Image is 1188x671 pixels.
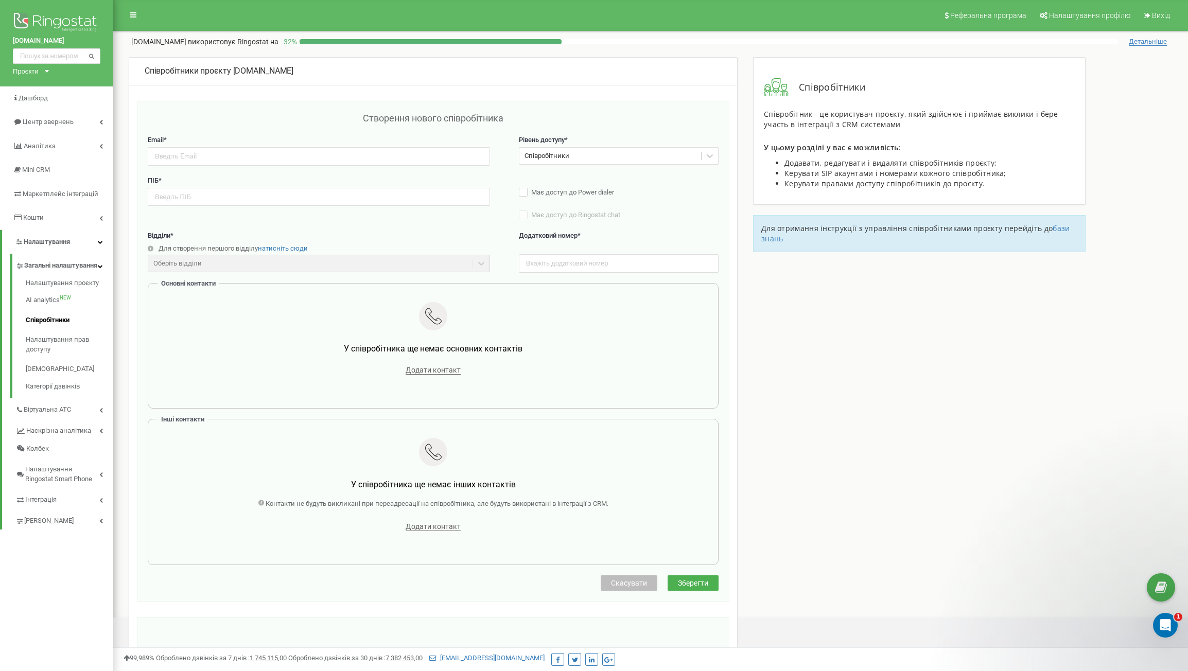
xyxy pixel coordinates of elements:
[761,223,1053,233] span: Для отримання інструкції з управління співробітниками проєкту перейдіть до
[148,188,490,206] input: Введіть ПІБ
[531,188,614,196] span: Має доступ до Power dialer
[13,66,39,76] div: Проєкти
[124,654,154,662] span: 99,989%
[188,38,278,46] span: використовує Ringostat на
[148,136,164,144] span: Email
[1174,613,1182,621] span: 1
[15,254,113,275] a: Загальні налаштування
[13,36,100,46] a: [DOMAIN_NAME]
[26,330,113,359] a: Налаштування прав доступу
[148,147,490,165] input: Введіть Email
[13,10,100,36] img: Ringostat logo
[406,366,461,375] span: Додати контакт
[24,142,56,150] span: Аналiтика
[145,65,722,77] div: [DOMAIN_NAME]
[23,118,74,126] span: Центр звернень
[258,244,308,252] a: натисніть сюди
[15,488,113,509] a: Інтеграція
[145,66,231,76] span: Співробітники проєкту
[519,254,719,272] input: Вкажіть додатковий номер
[25,465,99,484] span: Налаштування Ringostat Smart Phone
[148,232,170,239] span: Відділи
[1129,38,1167,46] span: Детальніше
[26,444,49,454] span: Колбек
[26,310,113,330] a: Співробітники
[15,509,113,530] a: [PERSON_NAME]
[26,359,113,379] a: [DEMOGRAPHIC_DATA]
[601,575,657,591] button: Скасувати
[24,261,97,271] span: Загальні налаштування
[288,654,423,662] span: Оброблено дзвінків за 30 днів :
[2,230,113,254] a: Налаштування
[15,398,113,419] a: Віртуальна АТС
[429,654,545,662] a: [EMAIL_ADDRESS][DOMAIN_NAME]
[26,278,113,291] a: Налаштування проєкту
[1152,11,1170,20] span: Вихід
[668,575,719,591] button: Зберегти
[26,290,113,310] a: AI analyticsNEW
[525,151,569,161] div: Співробітники
[161,279,216,287] span: Основні контакти
[156,654,287,662] span: Оброблено дзвінків за 7 днів :
[344,344,522,354] span: У співробітника ще немає основних контактів
[406,522,461,531] span: Додати контакт
[26,426,91,436] span: Наскрізна аналітика
[15,440,113,458] a: Колбек
[250,654,287,662] u: 1 745 115,00
[13,48,100,64] input: Пошук за номером
[1049,11,1130,20] span: Налаштування профілю
[161,415,204,423] span: Інші контакти
[24,405,71,415] span: Віртуальна АТС
[131,37,278,47] p: [DOMAIN_NAME]
[23,214,44,221] span: Кошти
[519,232,578,239] span: Додатковий номер
[15,419,113,440] a: Наскрізна аналітика
[15,457,113,488] a: Налаштування Ringostat Smart Phone
[24,238,70,245] span: Налаштування
[22,166,50,173] span: Mini CRM
[363,113,503,123] span: Створення нового співробітника
[531,211,620,219] span: Має доступ до Ringostat chat
[764,109,1058,129] span: Співробітник - це користувач проєкту, який здійснює і приймає виклики і бере участь в інтеграції ...
[764,143,901,152] span: У цьому розділі у вас є можливість:
[278,37,300,47] p: 32 %
[148,176,159,184] span: ПІБ
[784,158,997,168] span: Додавати, редагувати і видаляти співробітників проєкту;
[784,179,985,188] span: Керувати правами доступу співробітників до проєкту.
[23,190,98,198] span: Маркетплейс інтеграцій
[678,579,708,587] span: Зберегти
[950,11,1026,20] span: Реферальна програма
[761,223,1070,243] a: бази знань
[519,136,565,144] span: Рівень доступу
[24,516,74,526] span: [PERSON_NAME]
[351,480,516,489] span: У співробітника ще немає інших контактів
[386,654,423,662] u: 7 382 453,00
[266,500,608,507] span: Контакти не будуть викликані при переадресації на співробітника, але будуть використані в інтегра...
[1153,613,1178,638] iframe: Intercom live chat
[159,244,258,252] span: Для створення першого відділу
[611,579,647,587] span: Скасувати
[789,81,865,94] span: Співробітники
[19,94,48,102] span: Дашборд
[784,168,1006,178] span: Керувати SIP акаунтами і номерами кожного співробітника;
[25,495,57,505] span: Інтеграція
[26,379,113,392] a: Категорії дзвінків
